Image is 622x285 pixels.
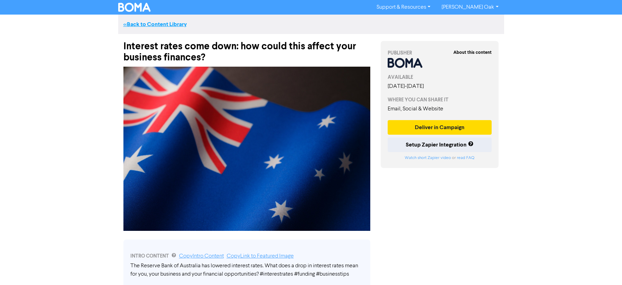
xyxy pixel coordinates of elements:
div: WHERE YOU CAN SHARE IT [388,96,492,103]
a: Support & Resources [371,2,436,13]
button: Setup Zapier Integration [388,137,492,152]
div: INTRO CONTENT [130,252,363,260]
img: BOMA Logo [118,3,151,12]
a: Copy Link to Featured Image [227,253,294,259]
div: [DATE] - [DATE] [388,82,492,91]
a: Watch short Zapier video [405,156,451,160]
div: or [388,155,492,161]
div: AVAILABLE [388,74,492,81]
button: Deliver in Campaign [388,120,492,135]
div: Email, Social & Website [388,105,492,113]
div: The Reserve Bank of Australia has lowered interest rates. What does a drop in interest rates mean... [130,262,363,278]
iframe: Chat Widget [587,252,622,285]
a: Copy Intro Content [179,253,224,259]
div: PUBLISHER [388,49,492,57]
a: read FAQ [457,156,474,160]
a: [PERSON_NAME] Oak [436,2,504,13]
strong: About this content [453,50,492,55]
div: Interest rates come down: how could this affect your business finances? [123,34,370,63]
a: <<Back to Content Library [123,21,187,28]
